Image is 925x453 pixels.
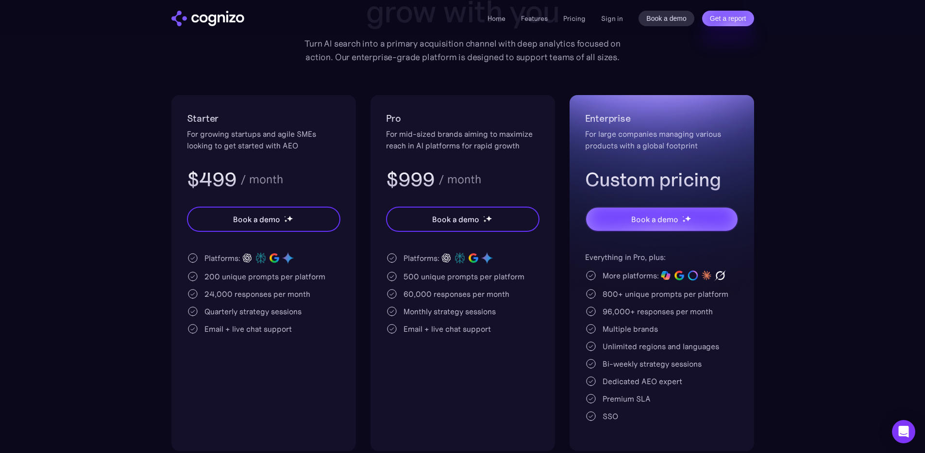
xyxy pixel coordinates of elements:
[603,358,702,370] div: Bi-weekly strategy sessions
[187,167,237,192] h3: $499
[682,219,686,223] img: star
[892,420,915,443] div: Open Intercom Messenger
[685,215,691,222] img: star
[187,128,340,151] div: For growing startups and agile SMEs looking to get started with AEO
[603,323,658,335] div: Multiple brands
[284,216,286,217] img: star
[585,167,739,192] h3: Custom pricing
[284,219,287,223] img: star
[386,207,539,232] a: Book a demostarstarstar
[204,323,292,335] div: Email + live chat support
[187,111,340,126] h2: Starter
[486,215,492,222] img: star
[404,271,524,282] div: 500 unique prompts per platform
[603,410,618,422] div: SSO
[603,340,719,352] div: Unlimited regions and languages
[298,37,628,64] div: Turn AI search into a primary acquisition channel with deep analytics focused on action. Our ente...
[240,174,283,185] div: / month
[286,215,293,222] img: star
[603,288,728,300] div: 800+ unique prompts per platform
[404,252,439,264] div: Platforms:
[603,393,651,404] div: Premium SLA
[702,11,754,26] a: Get a report
[404,306,496,317] div: Monthly strategy sessions
[204,288,310,300] div: 24,000 responses per month
[603,270,659,281] div: More platforms:
[585,111,739,126] h2: Enterprise
[204,252,240,264] div: Platforms:
[601,13,623,24] a: Sign in
[171,11,244,26] img: cognizo logo
[585,251,739,263] div: Everything in Pro, plus:
[585,207,739,232] a: Book a demostarstarstar
[585,128,739,151] div: For large companies managing various products with a global footprint
[563,14,586,23] a: Pricing
[432,213,479,225] div: Book a demo
[233,213,280,225] div: Book a demo
[603,306,713,317] div: 96,000+ responses per month
[631,213,678,225] div: Book a demo
[682,216,684,217] img: star
[488,14,505,23] a: Home
[204,306,302,317] div: Quarterly strategy sessions
[521,14,548,23] a: Features
[404,323,491,335] div: Email + live chat support
[386,128,539,151] div: For mid-sized brands aiming to maximize reach in AI platforms for rapid growth
[438,174,481,185] div: / month
[404,288,509,300] div: 60,000 responses per month
[386,167,435,192] h3: $999
[187,207,340,232] a: Book a demostarstarstar
[639,11,694,26] a: Book a demo
[603,375,682,387] div: Dedicated AEO expert
[204,271,325,282] div: 200 unique prompts per platform
[171,11,244,26] a: home
[483,219,487,223] img: star
[483,216,485,217] img: star
[386,111,539,126] h2: Pro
